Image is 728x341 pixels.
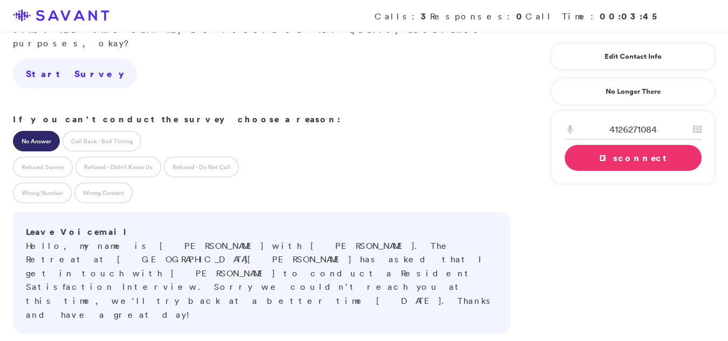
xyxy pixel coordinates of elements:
[13,183,72,203] label: Wrong Number
[74,183,133,203] label: Wrong Contact
[26,225,497,322] p: Hello, my name is [PERSON_NAME] with [PERSON_NAME]. The Retreat at [GEOGRAPHIC_DATA][PERSON_NAME]...
[565,48,702,65] a: Edit Contact Info
[13,157,73,177] label: Refused Survey
[421,10,430,22] strong: 3
[516,10,525,22] strong: 0
[13,131,60,151] label: No Answer
[13,59,137,89] a: Start Survey
[75,157,161,177] label: Refused - Didn't Know Us
[164,157,239,177] label: Refused - Do Not Call
[13,113,341,125] strong: If you can't conduct the survey choose a reason:
[551,78,715,105] a: No Longer There
[565,145,702,171] a: Disconnect
[600,10,661,22] strong: 00:03:45
[26,226,131,238] strong: Leave Voicemail
[63,131,141,151] label: Call Back - Bad Timing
